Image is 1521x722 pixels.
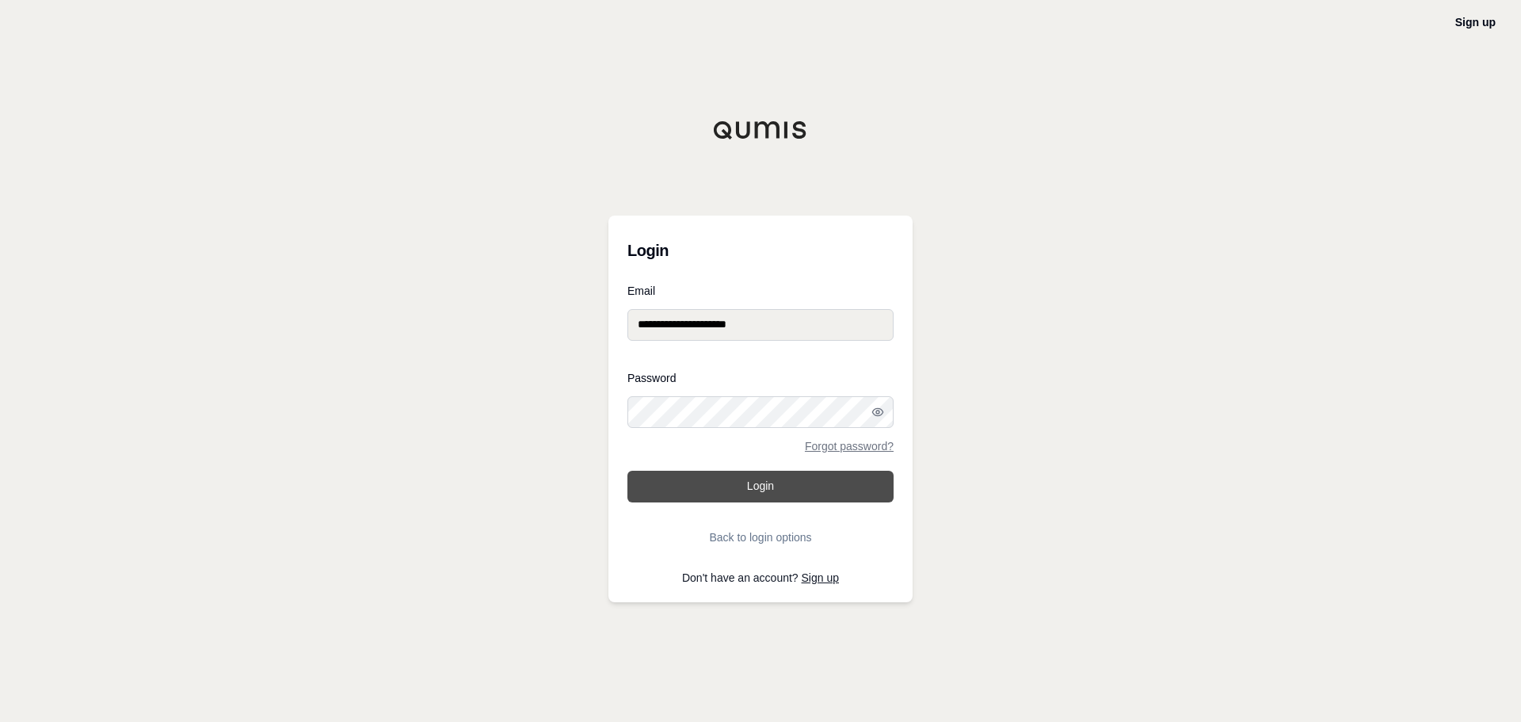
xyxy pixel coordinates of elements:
[627,471,894,502] button: Login
[627,521,894,553] button: Back to login options
[627,235,894,266] h3: Login
[802,571,839,584] a: Sign up
[805,441,894,452] a: Forgot password?
[627,285,894,296] label: Email
[627,572,894,583] p: Don't have an account?
[713,120,808,139] img: Qumis
[627,372,894,384] label: Password
[1455,16,1496,29] a: Sign up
